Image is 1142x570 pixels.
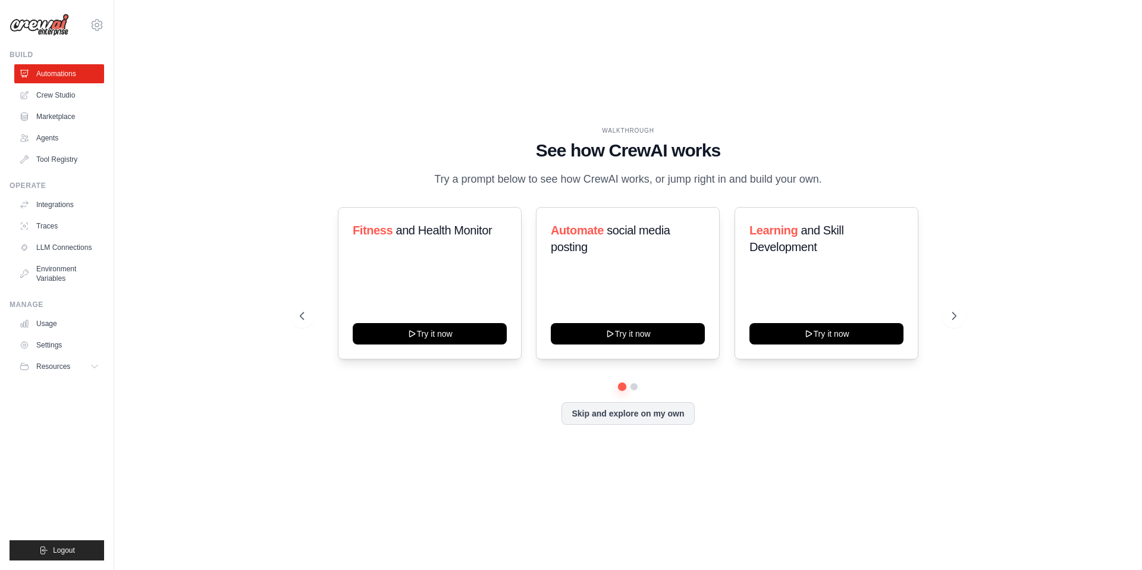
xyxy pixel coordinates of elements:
[749,224,843,253] span: and Skill Development
[749,224,798,237] span: Learning
[10,300,104,309] div: Manage
[14,107,104,126] a: Marketplace
[10,540,104,560] button: Logout
[428,171,828,188] p: Try a prompt below to see how CrewAI works, or jump right in and build your own.
[14,195,104,214] a: Integrations
[14,357,104,376] button: Resources
[749,323,903,344] button: Try it now
[551,224,604,237] span: Automate
[10,14,69,36] img: Logo
[551,224,670,253] span: social media posting
[10,181,104,190] div: Operate
[14,238,104,257] a: LLM Connections
[353,224,393,237] span: Fitness
[10,50,104,59] div: Build
[300,140,956,161] h1: See how CrewAI works
[53,546,75,555] span: Logout
[300,126,956,135] div: WALKTHROUGH
[551,323,705,344] button: Try it now
[561,402,694,425] button: Skip and explore on my own
[14,86,104,105] a: Crew Studio
[14,217,104,236] a: Traces
[14,314,104,333] a: Usage
[14,336,104,355] a: Settings
[396,224,492,237] span: and Health Monitor
[14,64,104,83] a: Automations
[353,323,507,344] button: Try it now
[14,129,104,148] a: Agents
[14,150,104,169] a: Tool Registry
[14,259,104,288] a: Environment Variables
[36,362,70,371] span: Resources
